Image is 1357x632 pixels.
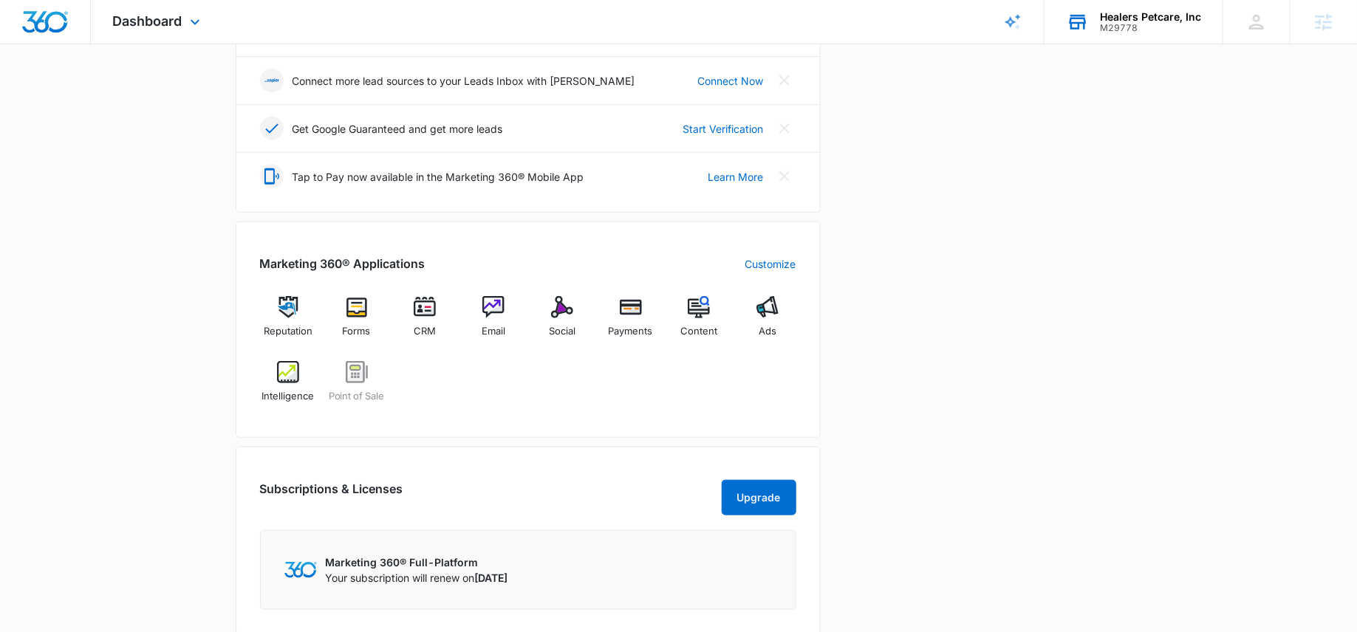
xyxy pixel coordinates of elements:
h2: Subscriptions & Licenses [260,480,403,509]
a: Content [671,296,728,349]
a: Social [534,296,591,349]
a: Connect Now [698,73,764,89]
span: Content [680,324,717,339]
h2: Marketing 360® Applications [260,255,425,272]
img: Marketing 360 Logo [284,562,317,577]
div: account name [1100,11,1201,23]
a: CRM [397,296,454,349]
a: Reputation [260,296,317,349]
span: Forms [343,324,371,339]
button: Upgrade [722,480,796,515]
span: Email [482,324,505,339]
span: Dashboard [113,13,182,29]
span: [DATE] [475,571,508,584]
p: Tap to Pay now available in the Marketing 360® Mobile App [293,169,584,185]
a: Forms [328,296,385,349]
span: CRM [414,324,436,339]
span: Payments [609,324,653,339]
span: Intelligence [262,389,314,404]
p: Your subscription will renew on [326,570,508,585]
a: Intelligence [260,361,317,414]
span: Point of Sale [329,389,385,404]
span: Reputation [264,324,312,339]
button: Close [773,165,796,188]
button: Close [773,117,796,140]
p: Get Google Guaranteed and get more leads [293,121,503,137]
button: Close [773,69,796,92]
a: Learn More [708,169,764,185]
a: Ads [739,296,796,349]
a: Point of Sale [328,361,385,414]
p: Connect more lead sources to your Leads Inbox with [PERSON_NAME] [293,73,635,89]
span: Ads [759,324,776,339]
a: Customize [745,256,796,272]
a: Email [465,296,522,349]
p: Marketing 360® Full-Platform [326,554,508,570]
a: Start Verification [683,121,764,137]
a: Payments [602,296,659,349]
div: account id [1100,23,1201,33]
span: Social [549,324,575,339]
